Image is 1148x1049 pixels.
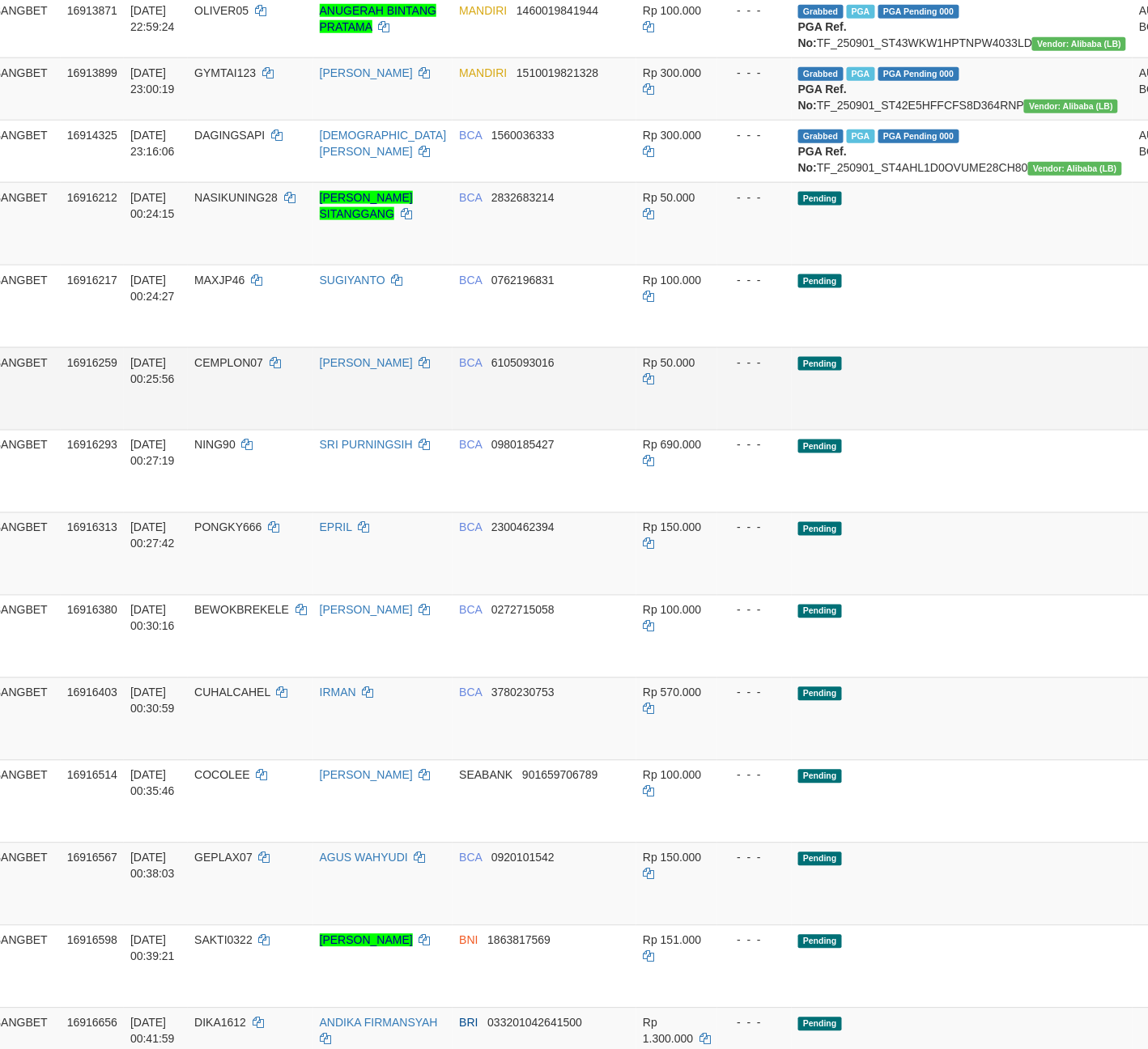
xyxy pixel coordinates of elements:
span: BCA [459,439,482,452]
span: Pending [798,770,842,784]
span: MANDIRI [459,66,507,79]
a: [PERSON_NAME] [320,604,413,617]
td: TF_250901_ST4AHL1D0OVUME28CH80 [792,120,1133,182]
a: SUGIYANTO [320,274,385,287]
span: [DATE] 22:59:24 [130,4,175,33]
a: ANUGERAH BINTANG PRATAMA [320,4,436,33]
span: Vendor URL: https://dashboard.q2checkout.com/secure [1028,162,1122,176]
a: [PERSON_NAME] SITANGGANG [320,191,413,220]
span: Rp 151.000 [643,934,701,947]
div: - - - [724,602,785,618]
div: - - - [724,1015,785,1031]
span: Copy 0920101542 to clipboard [491,852,555,864]
span: Copy 1460019841944 to clipboard [517,4,598,17]
span: BEWOKBREKELE [194,604,289,617]
span: Pending [798,274,842,288]
span: Copy 2300462394 to clipboard [491,521,555,534]
div: - - - [724,127,785,143]
span: Copy 901659706789 to clipboard [522,769,597,782]
span: BCA [459,191,482,204]
span: Rp 100.000 [643,604,701,617]
span: 16916656 [67,1017,117,1030]
a: EPRIL [320,521,352,534]
span: NING90 [194,439,236,452]
span: Grabbed [798,130,844,143]
span: Copy 0272715058 to clipboard [491,604,555,617]
span: 16916567 [67,852,117,864]
a: [PERSON_NAME] [320,66,413,79]
a: [DEMOGRAPHIC_DATA][PERSON_NAME] [320,129,447,158]
span: Rp 300.000 [643,66,701,79]
a: [PERSON_NAME] [320,769,413,782]
span: Copy 1510019821328 to clipboard [517,66,598,79]
span: SAKTI0322 [194,934,253,947]
b: PGA Ref. No: [798,145,847,174]
span: Grabbed [798,5,844,19]
div: - - - [724,850,785,866]
b: PGA Ref. No: [798,20,847,49]
a: SRI PURNINGSIH [320,439,413,452]
span: Pending [798,852,842,866]
span: Copy 0980185427 to clipboard [491,439,555,452]
div: - - - [724,2,785,19]
span: [DATE] 00:41:59 [130,1017,175,1046]
div: - - - [724,685,785,701]
span: Rp 570.000 [643,686,701,699]
span: Vendor URL: https://dashboard.q2checkout.com/secure [1024,100,1118,113]
span: 16914325 [67,129,117,142]
span: Rp 50.000 [643,356,695,369]
span: Rp 300.000 [643,129,701,142]
span: Vendor URL: https://dashboard.q2checkout.com/secure [1032,37,1126,51]
span: DAGINGSAPI [194,129,265,142]
a: IRMAN [320,686,356,699]
span: Copy 2832683214 to clipboard [491,191,555,204]
span: Pending [798,357,842,371]
span: CEMPLON07 [194,356,263,369]
span: 16916293 [67,439,117,452]
span: 16916598 [67,934,117,947]
span: [DATE] 00:24:27 [130,274,175,303]
span: BCA [459,521,482,534]
span: Grabbed [798,67,844,81]
span: Copy 3780230753 to clipboard [491,686,555,699]
div: - - - [724,272,785,288]
span: OLIVER05 [194,4,249,17]
span: NASIKUNING28 [194,191,278,204]
span: Pending [798,192,842,206]
span: Pending [798,605,842,618]
span: SEABANK [459,769,512,782]
span: BCA [459,356,482,369]
span: Copy 033201042641500 to clipboard [487,1017,582,1030]
span: Marked by avkyakub [847,5,875,19]
span: BCA [459,852,482,864]
span: Pending [798,440,842,453]
span: Rp 1.300.000 [643,1017,693,1046]
td: TF_250901_ST42E5HFFCFS8D364RNP [792,57,1133,120]
span: GYMTAI123 [194,66,256,79]
span: BCA [459,274,482,287]
span: Rp 150.000 [643,852,701,864]
span: [DATE] 00:30:59 [130,686,175,716]
div: - - - [724,520,785,536]
span: Copy 0762196831 to clipboard [491,274,555,287]
span: [DATE] 23:00:19 [130,66,175,96]
span: Copy 6105093016 to clipboard [491,356,555,369]
span: GEPLAX07 [194,852,253,864]
span: Marked by avkyakub [847,67,875,81]
div: - - - [724,355,785,371]
div: - - - [724,437,785,453]
span: 16916403 [67,686,117,699]
span: [DATE] 23:16:06 [130,129,175,158]
span: BCA [459,129,482,142]
span: PGA Pending [878,5,959,19]
span: PONGKY666 [194,521,261,534]
span: [DATE] 00:24:15 [130,191,175,220]
span: BRI [459,1017,478,1030]
span: BCA [459,604,482,617]
span: [DATE] 00:38:03 [130,852,175,881]
span: Rp 50.000 [643,191,695,204]
span: [DATE] 00:30:16 [130,604,175,633]
span: PGA Pending [878,67,959,81]
span: Marked by avkyakub [847,130,875,143]
span: Pending [798,687,842,701]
